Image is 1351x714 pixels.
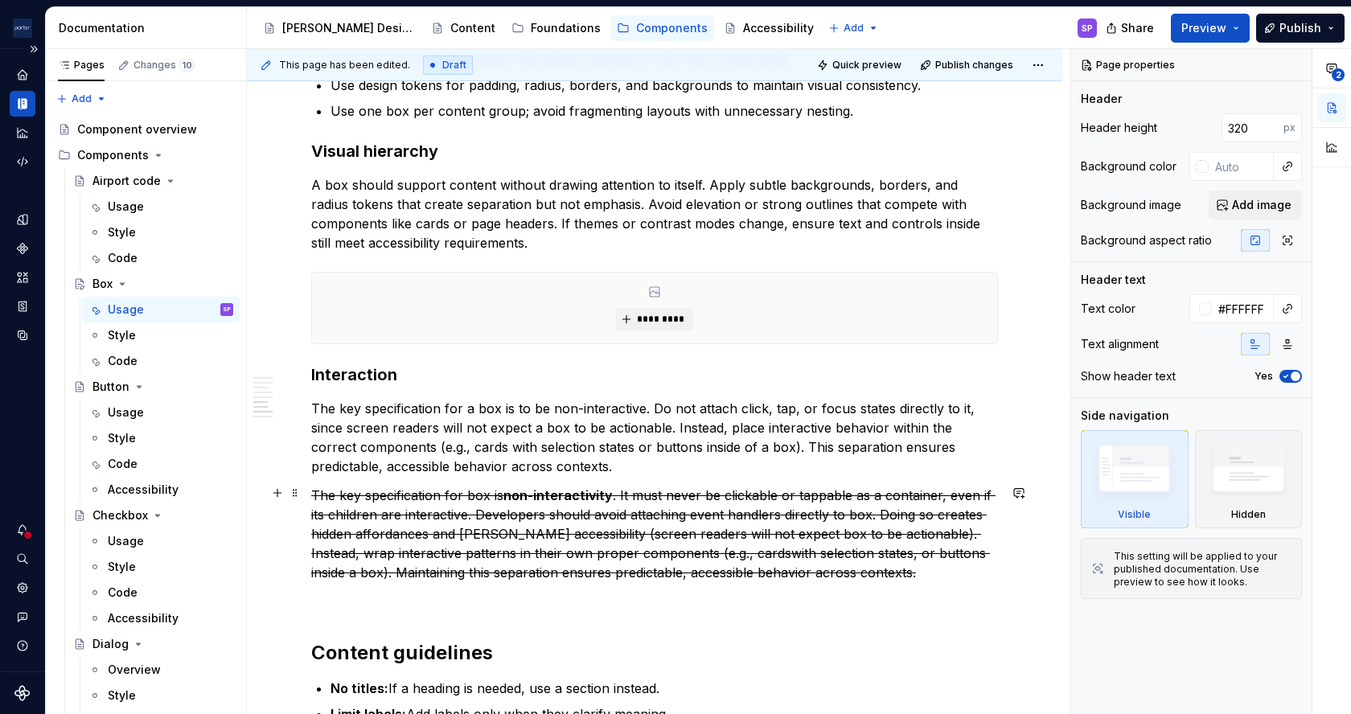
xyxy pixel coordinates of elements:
[1114,550,1291,589] div: This setting will be applied to your published documentation. Use preview to see how it looks.
[92,379,129,395] div: Button
[1232,197,1291,213] span: Add image
[72,92,92,105] span: Add
[425,15,502,41] a: Content
[1209,191,1302,220] button: Add image
[23,38,45,60] button: Expand sidebar
[915,54,1020,76] button: Publish changes
[442,59,466,72] span: Draft
[1081,272,1146,288] div: Header text
[108,224,136,240] div: Style
[812,54,909,76] button: Quick preview
[108,687,136,704] div: Style
[82,245,240,271] a: Code
[10,91,35,117] div: Documentation
[743,20,814,36] div: Accessibility
[10,236,35,261] div: Components
[1082,22,1093,35] div: SP
[108,199,144,215] div: Usage
[257,15,421,41] a: [PERSON_NAME] Design
[10,207,35,232] a: Design tokens
[10,546,35,572] div: Search ⌘K
[108,662,161,678] div: Overview
[331,680,388,696] strong: No titles:
[51,117,240,142] a: Component overview
[10,62,35,88] a: Home
[223,302,231,318] div: SP
[82,400,240,425] a: Usage
[636,20,708,36] div: Components
[67,168,240,194] a: Airport code
[823,17,884,39] button: Add
[311,175,998,252] p: A box should support content without drawing attention to itself. Apply subtle backgrounds, borde...
[14,685,31,701] svg: Supernova Logo
[257,12,820,44] div: Page tree
[311,365,397,384] strong: Interaction
[67,503,240,528] a: Checkbox
[10,575,35,601] div: Settings
[1181,20,1226,36] span: Preview
[108,404,144,421] div: Usage
[1081,408,1169,424] div: Side navigation
[1081,197,1181,213] div: Background image
[51,88,112,110] button: Add
[92,173,161,189] div: Airport code
[108,585,138,601] div: Code
[1332,68,1345,81] span: 2
[1081,158,1176,174] div: Background color
[279,59,410,72] span: This page has been edited.
[832,59,901,72] span: Quick preview
[179,59,195,72] span: 10
[82,425,240,451] a: Style
[1098,14,1164,43] button: Share
[717,15,820,41] a: Accessibility
[58,59,105,72] div: Pages
[10,265,35,290] a: Assets
[1081,336,1159,352] div: Text alignment
[1081,91,1122,107] div: Header
[1081,430,1189,528] div: Visible
[1222,113,1283,142] input: Auto
[935,59,1013,72] span: Publish changes
[1121,20,1154,36] span: Share
[1195,430,1303,528] div: Hidden
[10,149,35,174] a: Code automation
[92,507,148,523] div: Checkbox
[1279,20,1321,36] span: Publish
[82,194,240,220] a: Usage
[82,580,240,605] a: Code
[82,528,240,554] a: Usage
[10,120,35,146] a: Analytics
[51,142,240,168] div: Components
[108,430,136,446] div: Style
[10,604,35,630] button: Contact support
[108,327,136,343] div: Style
[82,683,240,708] a: Style
[1081,368,1176,384] div: Show header text
[108,250,138,266] div: Code
[450,20,495,36] div: Content
[77,121,197,137] div: Component overview
[311,140,998,162] h3: Visual hierarchy
[311,487,503,503] s: The key specification for box is
[82,657,240,683] a: Overview
[10,293,35,319] a: Storybook stories
[503,487,613,503] s: non-interactivity
[311,399,998,476] p: The key specification for a box is to be non-interactive. Do not attach click, tap, or focus stat...
[82,451,240,477] a: Code
[610,15,714,41] a: Components
[92,276,113,292] div: Box
[10,322,35,348] a: Data sources
[82,297,240,322] a: UsageSP
[331,101,998,121] p: Use one box per content group; avoid fragmenting layouts with unnecessary nesting.
[133,59,195,72] div: Changes
[59,20,240,36] div: Documentation
[82,348,240,374] a: Code
[92,636,129,652] div: Dialog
